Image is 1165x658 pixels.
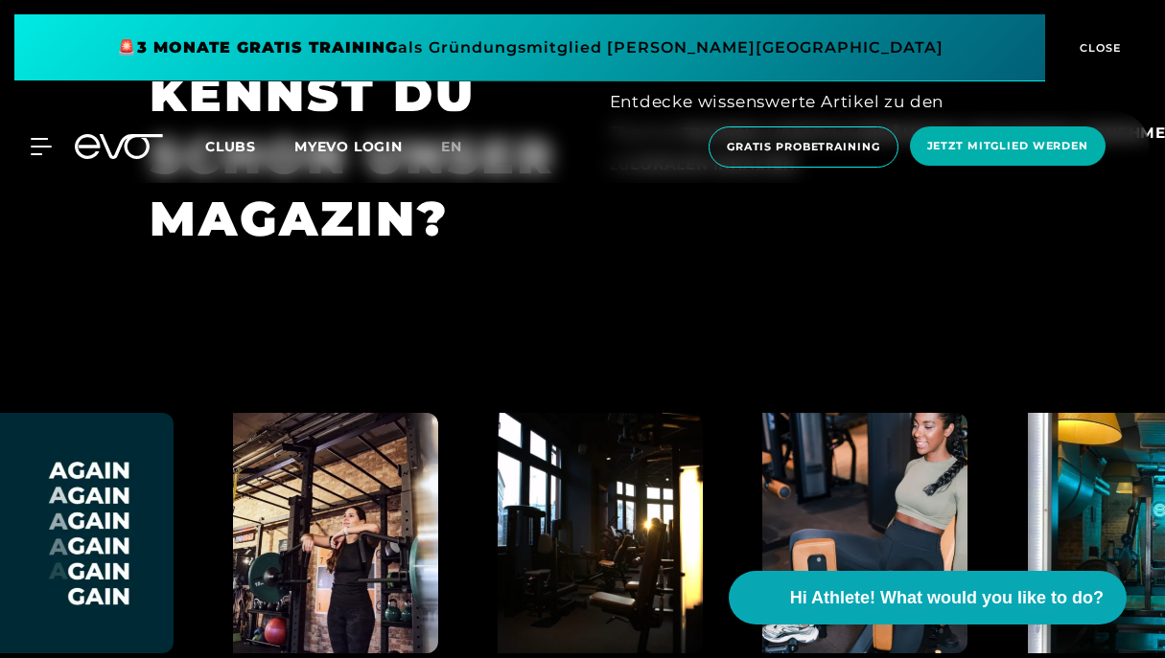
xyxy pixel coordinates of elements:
[703,126,904,168] a: Gratis Probetraining
[927,138,1088,154] span: Jetzt Mitglied werden
[790,585,1104,611] span: Hi Athlete! What would you like to do?
[498,413,738,653] img: evofitness instagram
[1075,39,1122,57] span: CLOSE
[729,571,1127,624] button: Hi Athlete! What would you like to do?
[462,413,703,653] a: evofitness instagram
[205,137,294,155] a: Clubs
[762,413,1003,653] img: evofitness instagram
[1045,14,1151,81] button: CLOSE
[198,413,438,653] a: evofitness instagram
[233,413,474,653] img: evofitness instagram
[294,138,403,155] a: MYEVO LOGIN
[904,126,1111,168] a: Jetzt Mitglied werden
[205,138,256,155] span: Clubs
[727,413,967,653] a: evofitness instagram
[727,139,880,155] span: Gratis Probetraining
[441,136,485,158] a: en
[441,138,462,155] span: en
